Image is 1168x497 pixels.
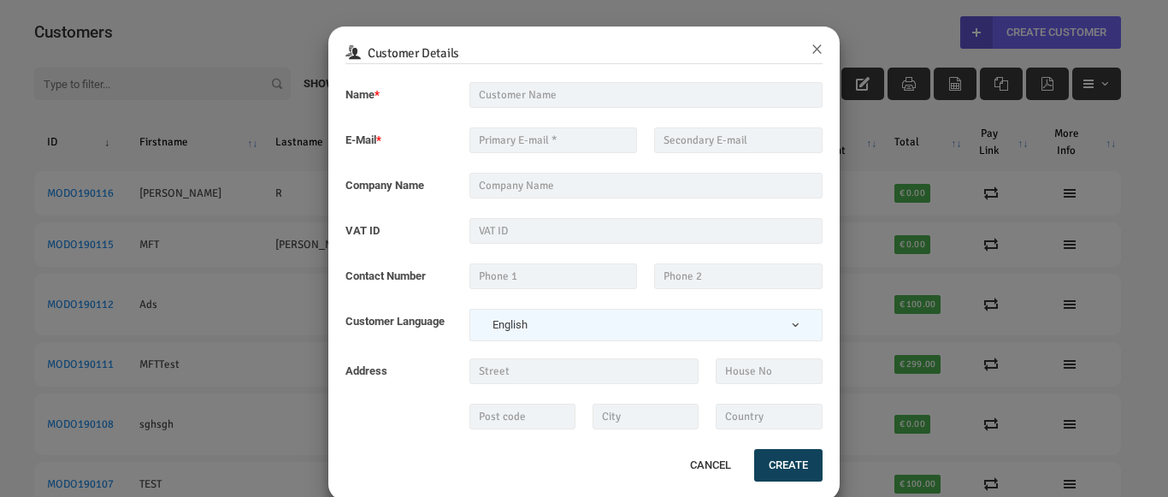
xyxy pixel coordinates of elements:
label: E-Mail [337,127,461,156]
div: Create Customer [970,64,1051,81]
button: × [811,37,823,58]
input: Secondary E-mail [654,127,823,153]
input: Phone 1 [469,263,638,289]
label: VAT ID [337,218,461,246]
input: Post code [469,404,575,429]
label: Company Name [337,173,461,201]
h6: Customer Details [345,44,823,64]
input: Customer Name [469,82,823,108]
label: Customer Language [337,309,461,337]
span: English [479,317,814,334]
label: Name [337,82,461,110]
input: Company Name [469,173,823,198]
input: Primary E-mail * [469,127,638,153]
label: Address [337,358,461,387]
span: English [469,309,823,341]
input: VAT ID [469,218,823,244]
button: Cancel [674,447,747,483]
input: Country [716,404,822,429]
input: House No [716,358,822,384]
input: Phone 2 [654,263,823,289]
button: Create [754,449,823,482]
label: Contact Number [337,263,461,292]
input: Street [469,358,699,384]
input: City [593,404,699,429]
